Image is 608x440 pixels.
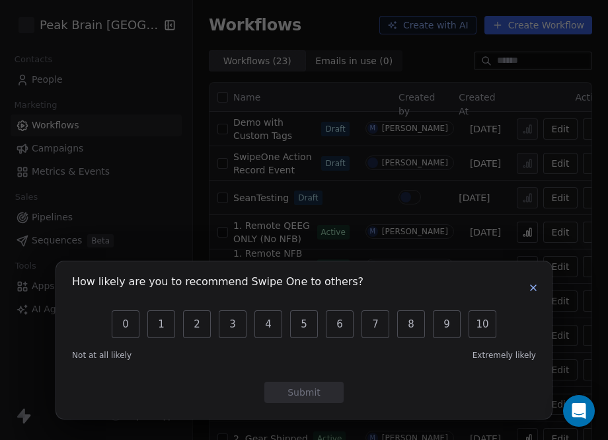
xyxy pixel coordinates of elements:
[72,277,363,290] h1: How likely are you to recommend Swipe One to others?
[433,310,461,338] button: 9
[473,350,536,361] span: Extremely likely
[469,310,496,338] button: 10
[290,310,318,338] button: 5
[326,310,354,338] button: 6
[112,310,139,338] button: 0
[183,310,211,338] button: 2
[219,310,247,338] button: 3
[264,382,344,403] button: Submit
[397,310,425,338] button: 8
[72,350,132,361] span: Not at all likely
[361,310,389,338] button: 7
[147,310,175,338] button: 1
[254,310,282,338] button: 4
